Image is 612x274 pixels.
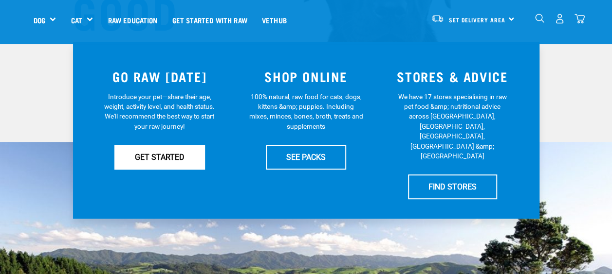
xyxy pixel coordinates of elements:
a: Vethub [255,0,294,39]
a: FIND STORES [408,174,497,199]
img: home-icon@2x.png [575,14,585,24]
p: 100% natural, raw food for cats, dogs, kittens &amp; puppies. Including mixes, minces, bones, bro... [249,92,363,132]
h3: GO RAW [DATE] [93,69,227,84]
a: Raw Education [100,0,165,39]
img: home-icon-1@2x.png [535,14,544,23]
a: SEE PACKS [266,145,346,169]
img: user.png [555,14,565,24]
h3: SHOP ONLINE [239,69,373,84]
a: Dog [34,15,45,26]
a: Get started with Raw [165,0,255,39]
p: Introduce your pet—share their age, weight, activity level, and health status. We'll recommend th... [102,92,217,132]
img: van-moving.png [431,14,444,23]
a: GET STARTED [114,145,205,169]
span: Set Delivery Area [449,18,505,21]
h3: STORES & ADVICE [385,69,520,84]
a: Cat [71,15,82,26]
p: We have 17 stores specialising in raw pet food &amp; nutritional advice across [GEOGRAPHIC_DATA],... [395,92,510,161]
